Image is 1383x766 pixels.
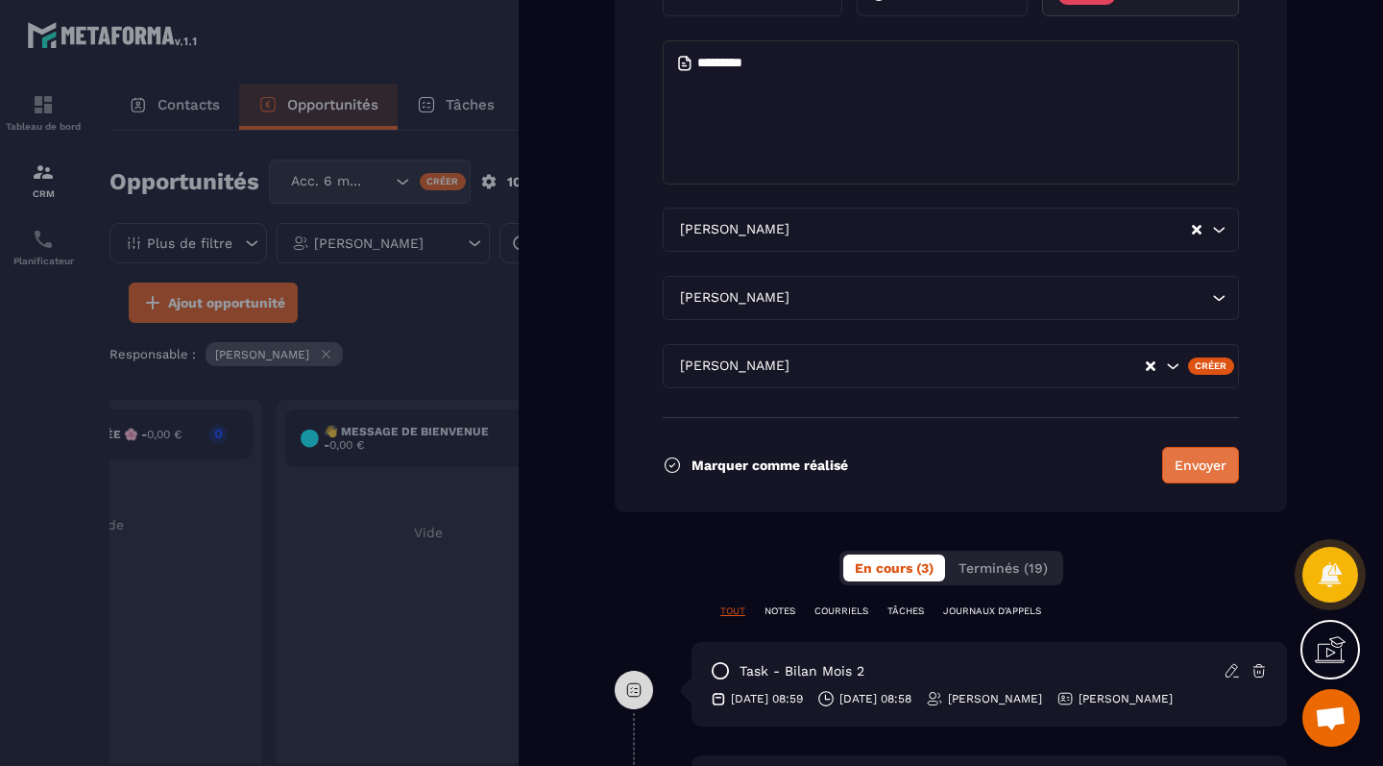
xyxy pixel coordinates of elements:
button: Terminés (19) [947,555,1059,581]
p: [PERSON_NAME] [1079,691,1173,706]
p: TÂCHES [887,605,924,618]
div: Search for option [663,276,1239,320]
span: [PERSON_NAME] [675,287,793,309]
button: Clear Selected [1192,223,1201,237]
div: Search for option [663,208,1239,252]
a: Ouvrir le chat [1302,689,1360,747]
input: Search for option [793,356,1144,377]
p: [DATE] 08:59 [731,691,803,706]
button: Envoyer [1162,447,1239,483]
span: [PERSON_NAME] [675,219,793,240]
span: [PERSON_NAME] [675,356,793,377]
p: NOTES [764,605,795,618]
p: task - Bilan mois 2 [740,662,864,680]
p: Marquer comme réalisé [691,457,848,473]
p: COURRIELS [814,605,868,618]
p: TOUT [720,605,745,618]
button: En cours (3) [843,555,945,581]
div: Créer [1188,358,1235,375]
p: [PERSON_NAME] [948,691,1042,706]
button: Clear Selected [1146,359,1155,374]
span: Terminés (19) [958,560,1048,576]
div: Search for option [663,344,1239,388]
span: En cours (3) [855,560,934,576]
p: JOURNAUX D'APPELS [943,605,1041,618]
p: [DATE] 08:58 [839,691,911,706]
input: Search for option [793,219,1190,240]
input: Search for option [793,287,1207,309]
